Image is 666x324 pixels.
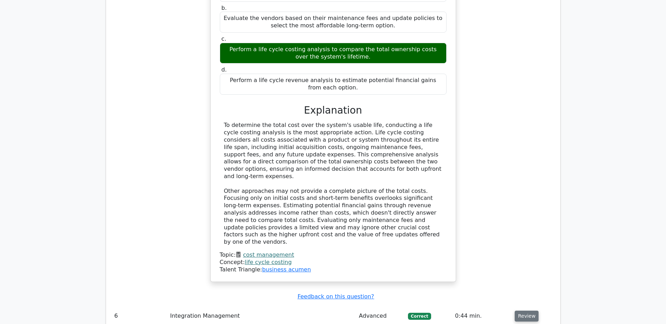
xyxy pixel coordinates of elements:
[224,104,442,116] h3: Explanation
[297,293,374,300] a: Feedback on this question?
[220,74,447,95] div: Perform a life cycle revenue analysis to estimate potential financial gains from each option.
[222,35,226,42] span: c.
[243,251,294,258] a: cost management
[515,311,539,322] button: Review
[220,12,447,33] div: Evaluate the vendors based on their maintenance fees and update policies to select the most affor...
[222,66,227,73] span: d.
[220,251,447,259] div: Topic:
[245,259,292,265] a: life cycle costing
[220,43,447,64] div: Perform a life cycle costing analysis to compare the total ownership costs over the system's life...
[224,122,442,246] div: To determine the total cost over the system's usable life, conducting a life cycle costing analys...
[220,251,447,273] div: Talent Triangle:
[408,313,431,320] span: Correct
[220,259,447,266] div: Concept:
[222,5,227,11] span: b.
[262,266,311,273] a: business acumen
